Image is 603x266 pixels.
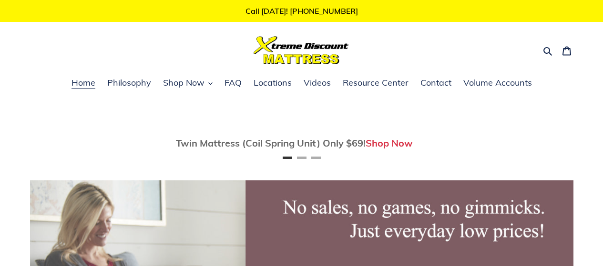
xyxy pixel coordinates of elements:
[459,76,537,90] a: Volume Accounts
[416,76,456,90] a: Contact
[283,157,292,159] button: Page 1
[176,137,366,149] span: Twin Mattress (Coil Spring Unit) Only $69!
[254,77,292,89] span: Locations
[338,76,413,90] a: Resource Center
[254,36,349,64] img: Xtreme Discount Mattress
[249,76,296,90] a: Locations
[463,77,532,89] span: Volume Accounts
[107,77,151,89] span: Philosophy
[220,76,246,90] a: FAQ
[225,77,242,89] span: FAQ
[311,157,321,159] button: Page 3
[158,76,217,90] button: Shop Now
[343,77,409,89] span: Resource Center
[67,76,100,90] a: Home
[102,76,156,90] a: Philosophy
[366,137,413,149] a: Shop Now
[304,77,331,89] span: Videos
[299,76,336,90] a: Videos
[420,77,451,89] span: Contact
[72,77,95,89] span: Home
[297,157,307,159] button: Page 2
[163,77,204,89] span: Shop Now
